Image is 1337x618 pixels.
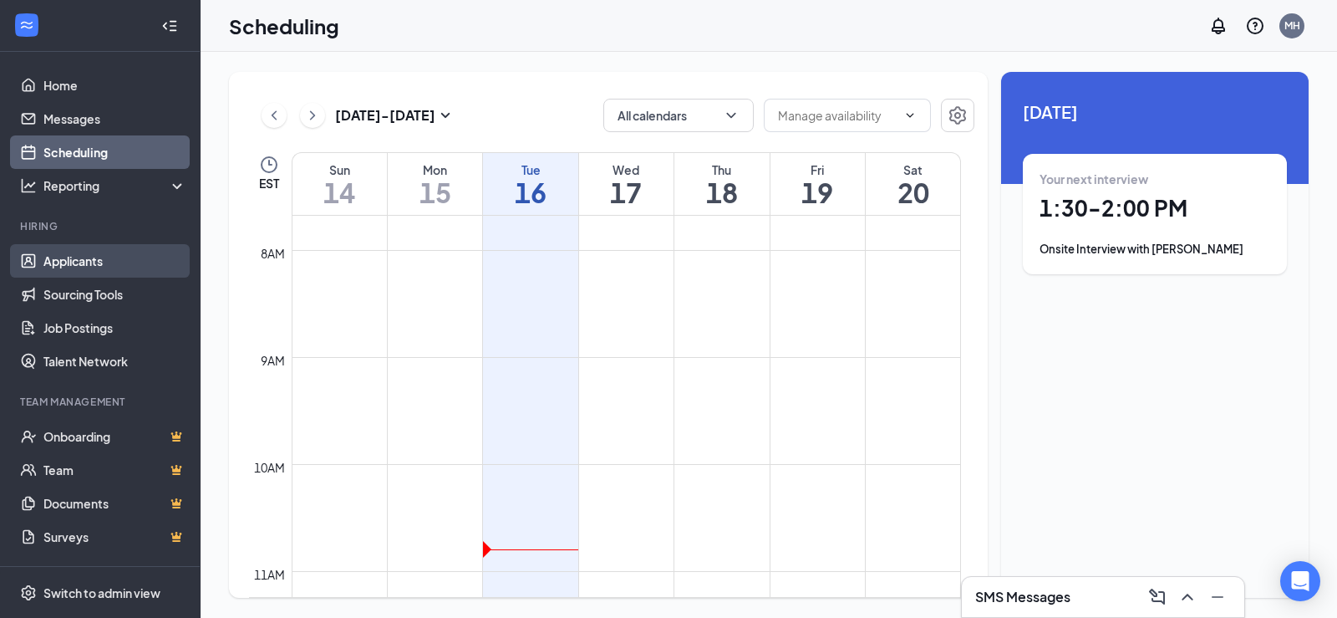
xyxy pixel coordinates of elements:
[1040,171,1270,187] div: Your next interview
[1144,584,1171,610] button: ComposeMessage
[292,161,387,178] div: Sun
[941,99,974,132] button: Settings
[300,103,325,128] button: ChevronRight
[43,102,186,135] a: Messages
[292,178,387,207] h1: 14
[335,106,435,125] h3: [DATE] - [DATE]
[1023,99,1287,125] span: [DATE]
[266,105,282,125] svg: ChevronLeft
[1174,584,1201,610] button: ChevronUp
[903,109,917,122] svg: ChevronDown
[388,153,482,215] a: September 15, 2025
[674,153,769,215] a: September 18, 2025
[435,105,455,125] svg: SmallChevronDown
[43,520,186,554] a: SurveysCrown
[579,161,674,178] div: Wed
[43,487,186,520] a: DocumentsCrown
[1208,16,1228,36] svg: Notifications
[483,161,577,178] div: Tue
[866,178,960,207] h1: 20
[948,105,968,125] svg: Settings
[18,17,35,33] svg: WorkstreamLogo
[674,178,769,207] h1: 18
[1147,587,1167,607] svg: ComposeMessage
[1177,587,1197,607] svg: ChevronUp
[483,153,577,215] a: September 16, 2025
[674,161,769,178] div: Thu
[43,69,186,102] a: Home
[1245,16,1265,36] svg: QuestionInfo
[20,395,183,409] div: Team Management
[229,12,339,40] h1: Scheduling
[866,161,960,178] div: Sat
[388,178,482,207] h1: 15
[603,99,754,132] button: All calendarsChevronDown
[20,177,37,194] svg: Analysis
[770,153,865,215] a: September 19, 2025
[778,106,897,125] input: Manage availability
[20,585,37,601] svg: Settings
[257,351,288,370] div: 9am
[251,565,288,584] div: 11am
[866,153,960,215] a: September 20, 2025
[483,178,577,207] h1: 16
[1040,194,1270,222] h1: 1:30 - 2:00 PM
[43,585,160,601] div: Switch to admin view
[161,18,178,34] svg: Collapse
[770,178,865,207] h1: 19
[257,244,288,263] div: 8am
[579,153,674,215] a: September 17, 2025
[259,175,279,192] span: EST
[1280,561,1320,601] div: Open Intercom Messenger
[388,161,482,178] div: Mon
[259,155,279,175] svg: Clock
[43,135,186,169] a: Scheduling
[20,219,183,233] div: Hiring
[43,278,186,311] a: Sourcing Tools
[43,177,187,194] div: Reporting
[43,244,186,278] a: Applicants
[770,161,865,178] div: Fri
[251,458,288,477] div: 10am
[292,153,387,215] a: September 14, 2025
[43,420,186,453] a: OnboardingCrown
[1040,241,1270,258] div: Onsite Interview with [PERSON_NAME]
[304,105,321,125] svg: ChevronRight
[43,453,186,487] a: TeamCrown
[262,103,287,128] button: ChevronLeft
[43,311,186,345] a: Job Postings
[723,107,740,124] svg: ChevronDown
[975,588,1070,606] h3: SMS Messages
[579,178,674,207] h1: 17
[43,345,186,378] a: Talent Network
[1207,587,1228,607] svg: Minimize
[1204,584,1231,610] button: Minimize
[1284,18,1300,33] div: MH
